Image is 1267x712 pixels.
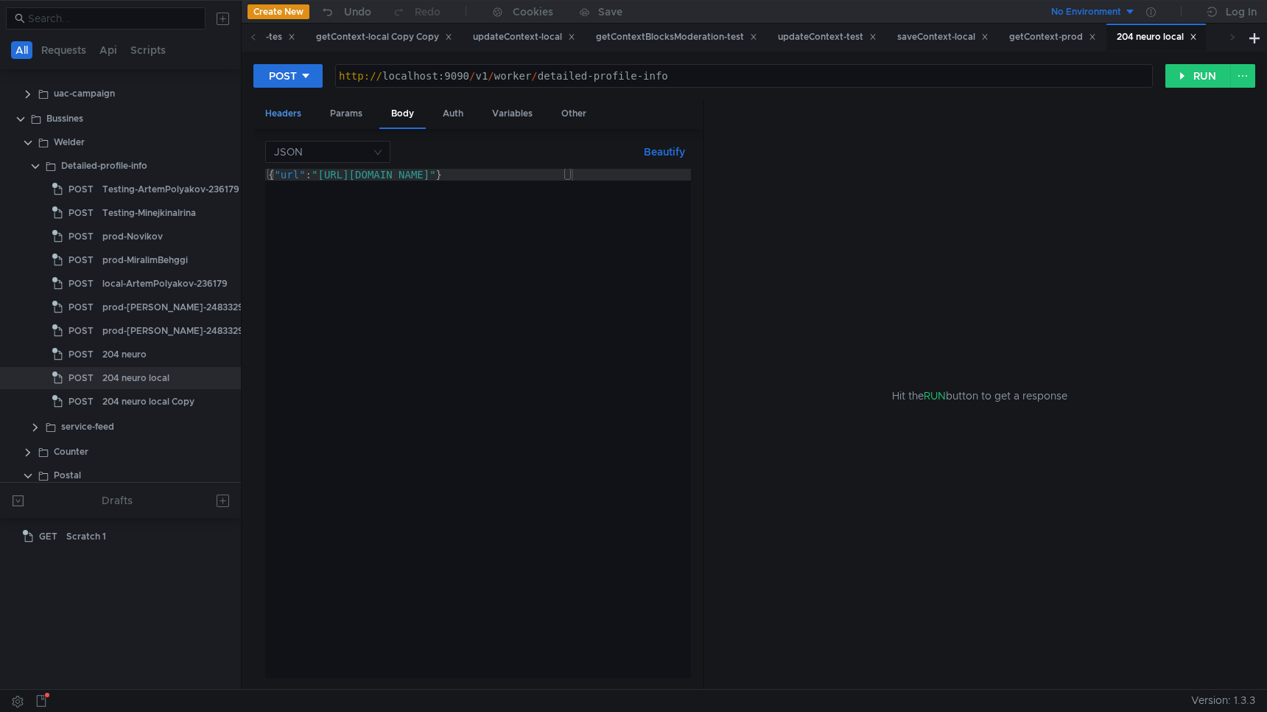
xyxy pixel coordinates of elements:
[69,178,94,200] span: POST
[1191,690,1255,711] span: Version: 1.3.3
[248,4,309,19] button: Create New
[69,367,94,389] span: POST
[69,202,94,224] span: POST
[309,1,382,23] button: Undo
[102,343,147,366] div: 204 neuro
[69,320,94,342] span: POST
[1226,3,1257,21] div: Log In
[69,249,94,271] span: POST
[102,273,228,295] div: local-ArtemPolyakov-236179
[431,100,475,128] div: Auth
[253,64,323,88] button: POST
[513,3,553,21] div: Cookies
[897,29,989,45] div: saveContext-local
[54,464,81,486] div: Postal
[11,41,32,59] button: All
[253,100,313,128] div: Headers
[66,526,106,548] div: Scratch 1
[61,155,147,177] div: Detailed-profile-info
[473,29,575,45] div: updateContext-local
[344,3,371,21] div: Undo
[415,3,441,21] div: Redo
[69,343,94,366] span: POST
[1051,5,1121,19] div: No Environment
[550,100,598,128] div: Other
[598,7,622,17] div: Save
[95,41,122,59] button: Api
[638,143,691,161] button: Beautify
[892,388,1067,404] span: Hit the button to get a response
[102,320,269,342] div: prod-[PERSON_NAME]-2483329 Copy
[28,10,197,27] input: Search...
[778,29,877,45] div: updateContext-test
[318,100,374,128] div: Params
[382,1,451,23] button: Redo
[379,100,426,129] div: Body
[102,226,163,248] div: prod-Novikov
[69,391,94,413] span: POST
[316,29,452,45] div: getContext-local Copy Copy
[924,389,946,402] span: RUN
[102,249,188,271] div: prod-MiralimBehggi
[102,367,169,389] div: 204 neuro local
[61,416,114,438] div: service-feed
[102,202,196,224] div: Testing-MinejkinaIrina
[69,296,94,318] span: POST
[102,492,133,509] div: Drafts
[69,273,94,295] span: POST
[54,441,88,463] div: Counter
[1009,29,1096,45] div: getContext-prod
[54,131,85,153] div: Welder
[102,391,194,413] div: 204 neuro local Copy
[269,68,297,84] div: POST
[46,108,83,130] div: Bussines
[39,526,57,548] span: GET
[54,83,115,105] div: uac-campaign
[596,29,757,45] div: getContextBlocksModeration-test
[480,100,544,128] div: Variables
[126,41,170,59] button: Scripts
[37,41,91,59] button: Requests
[102,178,239,200] div: Testing-ArtemPolyakov-236179
[69,226,94,248] span: POST
[102,296,244,318] div: prod-[PERSON_NAME]-2483329
[1117,29,1197,45] div: 204 neuro local
[1165,64,1231,88] button: RUN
